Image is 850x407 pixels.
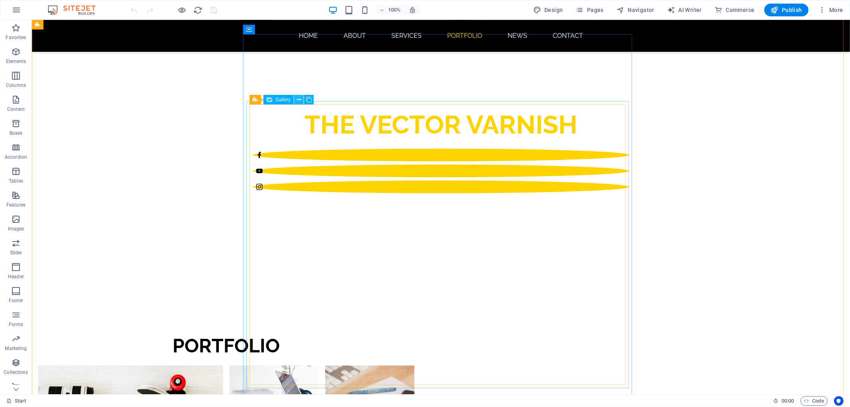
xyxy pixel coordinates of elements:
[7,106,25,112] p: Content
[664,4,705,16] button: AI Writer
[613,4,658,16] button: Navigator
[715,6,755,14] span: Commerce
[46,5,106,15] img: Editor Logo
[275,97,291,102] span: Gallery
[781,396,794,406] span: 00 00
[6,58,26,65] p: Elements
[573,4,607,16] button: Pages
[376,5,404,15] button: 100%
[815,4,846,16] button: More
[818,6,843,14] span: More
[771,6,802,14] span: Publish
[6,82,26,88] p: Columns
[5,345,27,352] p: Marketing
[616,6,654,14] span: Navigator
[8,273,24,280] p: Header
[834,396,844,406] button: Usercentrics
[193,5,203,15] button: reload
[194,6,203,15] i: Reload page
[9,297,23,304] p: Footer
[773,396,794,406] h6: Session time
[711,4,758,16] button: Commerce
[667,6,702,14] span: AI Writer
[388,5,401,15] h6: 100%
[177,5,187,15] button: Click here to leave preview mode and continue editing
[787,398,788,404] span: :
[804,396,824,406] span: Code
[6,202,26,208] p: Features
[533,6,563,14] span: Design
[8,226,24,232] p: Images
[764,4,809,16] button: Publish
[5,154,27,160] p: Accordion
[576,6,604,14] span: Pages
[9,178,23,184] p: Tables
[409,6,416,14] i: On resize automatically adjust zoom level to fit chosen device.
[6,34,26,41] p: Favorites
[530,4,566,16] div: Design (Ctrl+Alt+Y)
[801,396,828,406] button: Code
[6,396,26,406] a: Click to cancel selection. Double-click to open Pages
[4,369,28,376] p: Collections
[10,250,22,256] p: Slider
[10,130,23,136] p: Boxes
[9,321,23,328] p: Forms
[530,4,566,16] button: Design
